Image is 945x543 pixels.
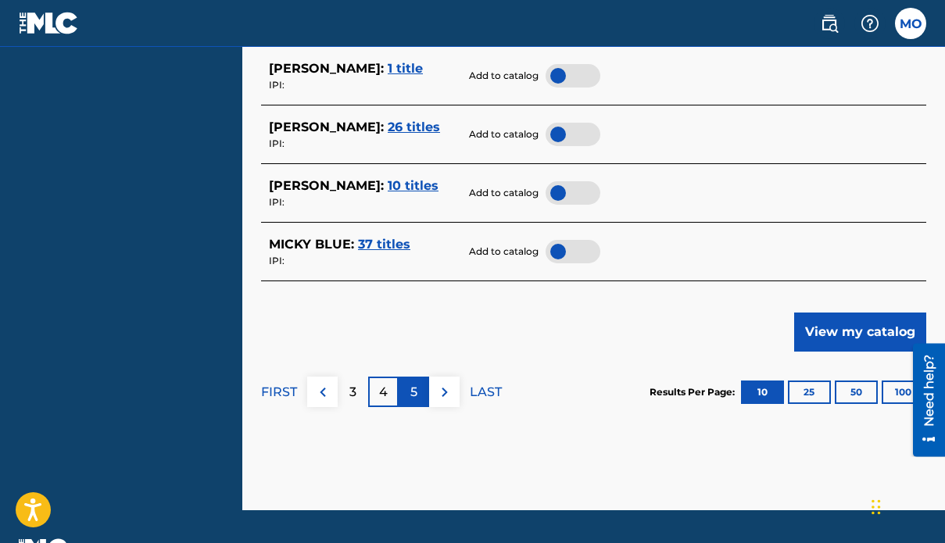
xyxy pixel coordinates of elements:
[895,8,926,39] div: User Menu
[741,380,784,404] button: 10
[388,61,423,76] span: 1 title
[435,383,454,402] img: right
[269,138,285,149] span: IPI:
[269,255,285,266] span: IPI:
[269,61,384,76] span: [PERSON_NAME] :
[872,484,881,530] div: Drag
[835,380,878,404] button: 50
[379,383,388,402] p: 4
[269,237,354,252] span: MICKY BLUE :
[788,380,831,404] button: 25
[901,344,945,457] iframe: Resource Center
[469,245,539,259] span: Add to catalog
[349,383,356,402] p: 3
[469,186,539,200] span: Add to catalog
[470,383,502,402] p: LAST
[358,237,410,252] span: 37 titles
[269,120,384,134] span: [PERSON_NAME] :
[650,385,739,399] p: Results Per Page:
[313,383,332,402] img: left
[794,313,926,352] button: View my catalog
[814,8,845,39] a: Public Search
[854,8,886,39] div: Help
[388,120,440,134] span: 26 titles
[17,11,38,83] div: Need help?
[469,69,539,83] span: Add to catalog
[269,178,384,193] span: [PERSON_NAME] :
[19,12,79,34] img: MLC Logo
[867,468,945,543] iframe: Chat Widget
[269,196,285,208] span: IPI:
[388,178,438,193] span: 10 titles
[261,383,297,402] p: FIRST
[410,383,417,402] p: 5
[269,79,285,91] span: IPI:
[820,14,839,33] img: search
[882,380,925,404] button: 100
[861,14,879,33] img: help
[469,127,539,141] span: Add to catalog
